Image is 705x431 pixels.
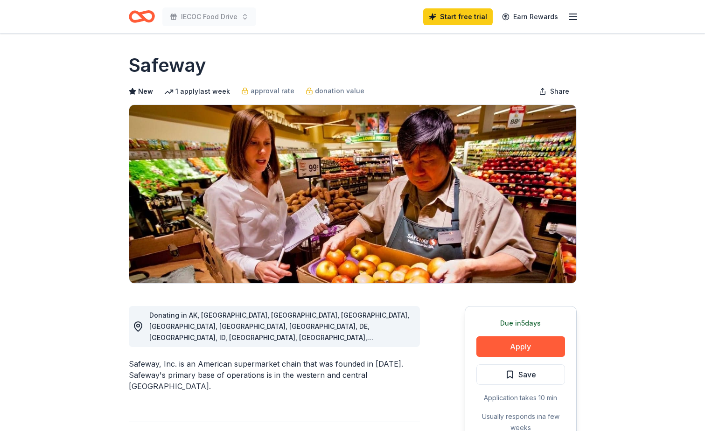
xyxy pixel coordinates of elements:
div: Safeway, Inc. is an American supermarket chain that was founded in [DATE]. Safeway's primary base... [129,358,420,392]
span: approval rate [251,85,294,97]
span: Save [518,368,536,381]
a: approval rate [241,85,294,97]
div: Application takes 10 min [476,392,565,403]
button: Share [531,82,577,101]
span: IECOC Food Drive [181,11,237,22]
a: Earn Rewards [496,8,564,25]
div: 1 apply last week [164,86,230,97]
h1: Safeway [129,52,206,78]
span: donation value [315,85,364,97]
a: donation value [306,85,364,97]
span: New [138,86,153,97]
button: Save [476,364,565,385]
button: Apply [476,336,565,357]
a: Start free trial [423,8,493,25]
span: Donating in AK, [GEOGRAPHIC_DATA], [GEOGRAPHIC_DATA], [GEOGRAPHIC_DATA], [GEOGRAPHIC_DATA], [GEOG... [149,311,409,431]
img: Image for Safeway [129,105,576,283]
span: Share [550,86,569,97]
a: Home [129,6,155,28]
button: IECOC Food Drive [162,7,256,26]
div: Due in 5 days [476,318,565,329]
